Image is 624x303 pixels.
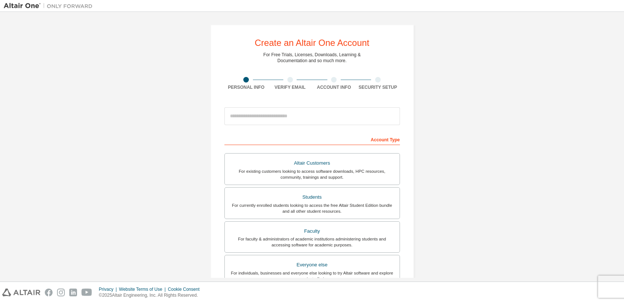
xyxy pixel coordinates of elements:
img: facebook.svg [45,289,53,296]
div: For faculty & administrators of academic institutions administering students and accessing softwa... [229,236,395,248]
div: For individuals, businesses and everyone else looking to try Altair software and explore our prod... [229,270,395,282]
img: instagram.svg [57,289,65,296]
div: Cookie Consent [168,286,204,292]
img: altair_logo.svg [2,289,40,296]
img: youtube.svg [81,289,92,296]
div: Website Terms of Use [119,286,168,292]
div: Security Setup [356,84,400,90]
div: Students [229,192,395,202]
div: Altair Customers [229,158,395,168]
div: For existing customers looking to access software downloads, HPC resources, community, trainings ... [229,168,395,180]
div: Create an Altair One Account [255,38,370,47]
div: Verify Email [268,84,312,90]
div: Account Type [224,133,400,145]
div: Faculty [229,226,395,236]
div: Account Info [312,84,356,90]
img: Altair One [4,2,96,10]
div: For currently enrolled students looking to access the free Altair Student Edition bundle and all ... [229,202,395,214]
img: linkedin.svg [69,289,77,296]
div: For Free Trials, Licenses, Downloads, Learning & Documentation and so much more. [263,52,361,64]
div: Everyone else [229,260,395,270]
div: Privacy [99,286,119,292]
p: © 2025 Altair Engineering, Inc. All Rights Reserved. [99,292,204,299]
div: Personal Info [224,84,268,90]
